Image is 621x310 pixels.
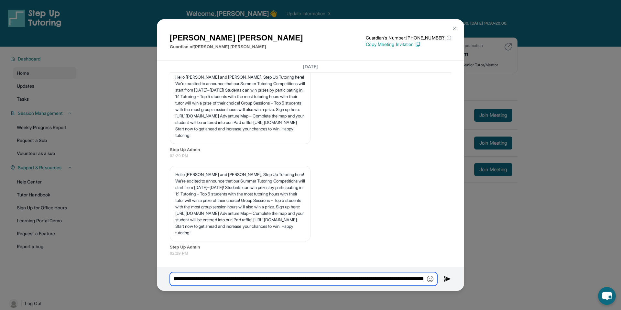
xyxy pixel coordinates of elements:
img: Copy Icon [415,41,421,47]
p: Copy Meeting Invitation [366,41,451,48]
span: Step Up Admin [170,147,451,153]
span: 02:29 PM [170,153,451,159]
p: Guardian's Number: [PHONE_NUMBER] [366,35,451,41]
img: Emoji [427,276,433,282]
img: Send icon [444,275,451,283]
img: Close Icon [452,26,457,31]
span: Step Up Admin [170,244,451,250]
h1: [PERSON_NAME] [PERSON_NAME] [170,32,303,44]
span: 02:29 PM [170,250,451,257]
p: Hello [PERSON_NAME] and [PERSON_NAME], Step Up Tutoring here! We’re excited to announce that our ... [175,171,305,236]
button: chat-button [598,287,616,305]
h3: [DATE] [170,63,451,70]
p: Hello [PERSON_NAME] and [PERSON_NAME], Step Up Tutoring here! We’re excited to announce that our ... [175,74,305,138]
p: Guardian of [PERSON_NAME] [PERSON_NAME] [170,44,303,50]
span: ⓘ [447,35,451,41]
